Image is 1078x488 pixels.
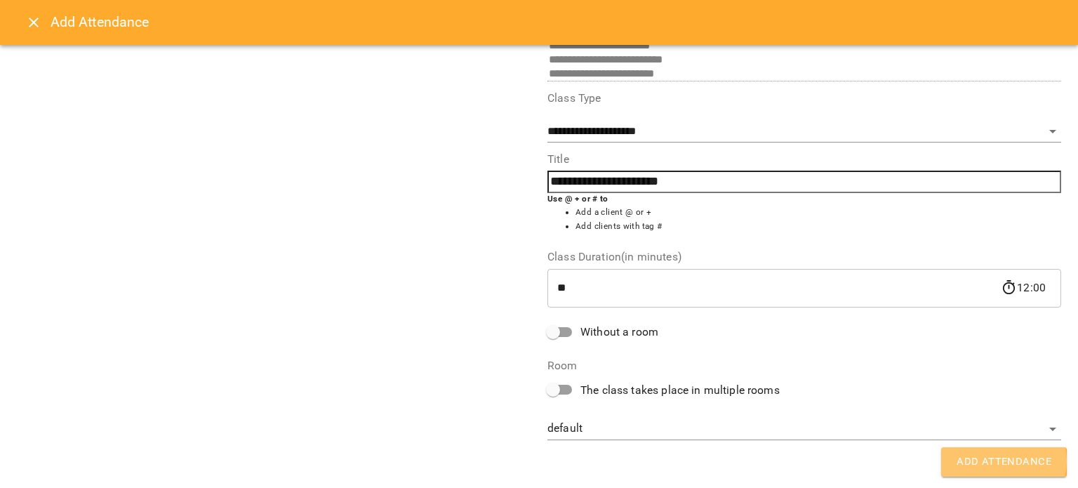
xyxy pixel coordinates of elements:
[547,360,1061,371] label: Room
[580,382,780,399] span: The class takes place in multiple rooms
[547,93,1061,104] label: Class Type
[547,194,608,204] b: Use @ + or # to
[547,418,1061,440] div: default
[17,6,51,39] button: Close
[575,206,1061,220] li: Add a client @ or +
[580,324,658,341] span: Without a room
[51,11,1061,33] h6: Add Attendance
[547,154,1061,165] label: Title
[575,220,1061,234] li: Add clients with tag #
[547,251,1061,263] label: Class Duration(in minutes)
[957,453,1051,471] span: Add Attendance
[941,447,1067,477] button: Add Attendance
